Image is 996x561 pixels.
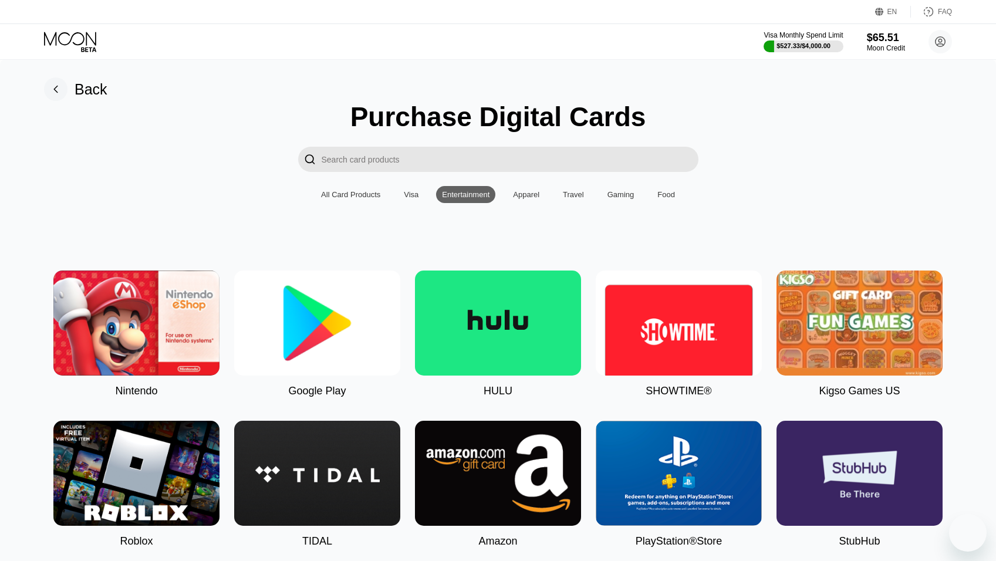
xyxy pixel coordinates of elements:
div: Visa Monthly Spend Limit [764,31,843,39]
div: Entertainment [442,190,489,199]
div: HULU [484,385,512,397]
div: Apparel [513,190,539,199]
div: Kigso Games US [819,385,900,397]
div: Visa [404,190,418,199]
input: Search card products [322,147,698,172]
div: TIDAL [302,535,332,548]
div: Amazon [478,535,517,548]
div: $65.51Moon Credit [867,32,905,52]
div: Gaming [602,186,640,203]
div: Visa Monthly Spend Limit$527.33/$4,000.00 [764,31,843,52]
div: $65.51 [867,32,905,44]
div: All Card Products [315,186,386,203]
div: Roblox [120,535,153,548]
div: $527.33 / $4,000.00 [776,42,830,49]
div: All Card Products [321,190,380,199]
div:  [304,153,316,166]
div: Purchase Digital Cards [350,101,646,133]
div: Back [75,81,107,98]
div: Moon Credit [867,44,905,52]
div: PlayStation®Store [636,535,722,548]
div: FAQ [911,6,952,18]
div: Entertainment [436,186,495,203]
div: Apparel [507,186,545,203]
div: Back [44,77,107,101]
div: StubHub [839,535,880,548]
div: Google Play [288,385,346,397]
div: Travel [557,186,590,203]
div: EN [887,8,897,16]
div: Nintendo [115,385,157,397]
div: Visa [398,186,424,203]
div: Food [657,190,675,199]
div: SHOWTIME® [646,385,711,397]
div: EN [875,6,911,18]
div: FAQ [938,8,952,16]
iframe: Button to launch messaging window [949,514,987,552]
div: Travel [563,190,584,199]
div: Food [651,186,681,203]
div:  [298,147,322,172]
div: Gaming [607,190,634,199]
